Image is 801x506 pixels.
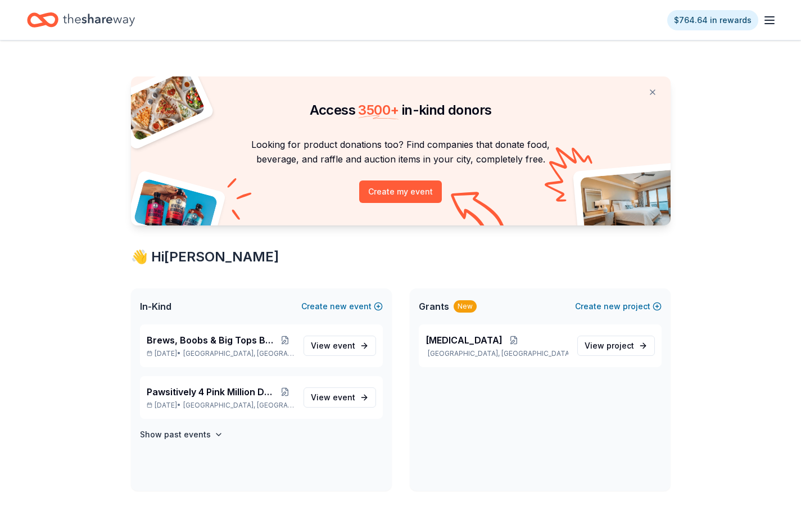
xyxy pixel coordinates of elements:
[585,339,634,353] span: View
[147,349,295,358] p: [DATE] •
[118,70,206,142] img: Pizza
[667,10,758,30] a: $764.64 in rewards
[426,349,568,358] p: [GEOGRAPHIC_DATA], [GEOGRAPHIC_DATA]
[144,137,657,167] p: Looking for product donations too? Find companies that donate food, beverage, and raffle and auct...
[140,300,171,313] span: In-Kind
[304,336,376,356] a: View event
[140,428,223,441] button: Show past events
[454,300,477,313] div: New
[575,300,662,313] button: Createnewproject
[426,333,503,347] span: [MEDICAL_DATA]
[330,300,347,313] span: new
[131,248,671,266] div: 👋 Hi [PERSON_NAME]
[577,336,655,356] a: View project
[147,401,295,410] p: [DATE] •
[183,401,294,410] span: [GEOGRAPHIC_DATA], [GEOGRAPHIC_DATA]
[607,341,634,350] span: project
[147,333,275,347] span: Brews, Boobs & Big Tops Brewfest
[333,392,355,402] span: event
[310,102,492,118] span: Access in-kind donors
[359,180,442,203] button: Create my event
[140,428,211,441] h4: Show past events
[27,7,135,33] a: Home
[304,387,376,408] a: View event
[358,102,399,118] span: 3500 +
[311,391,355,404] span: View
[451,192,507,234] img: Curvy arrow
[333,341,355,350] span: event
[311,339,355,353] span: View
[604,300,621,313] span: new
[419,300,449,313] span: Grants
[147,385,277,399] span: Pawsitively 4 Pink Million Dollar Gala
[301,300,383,313] button: Createnewevent
[183,349,294,358] span: [GEOGRAPHIC_DATA], [GEOGRAPHIC_DATA]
